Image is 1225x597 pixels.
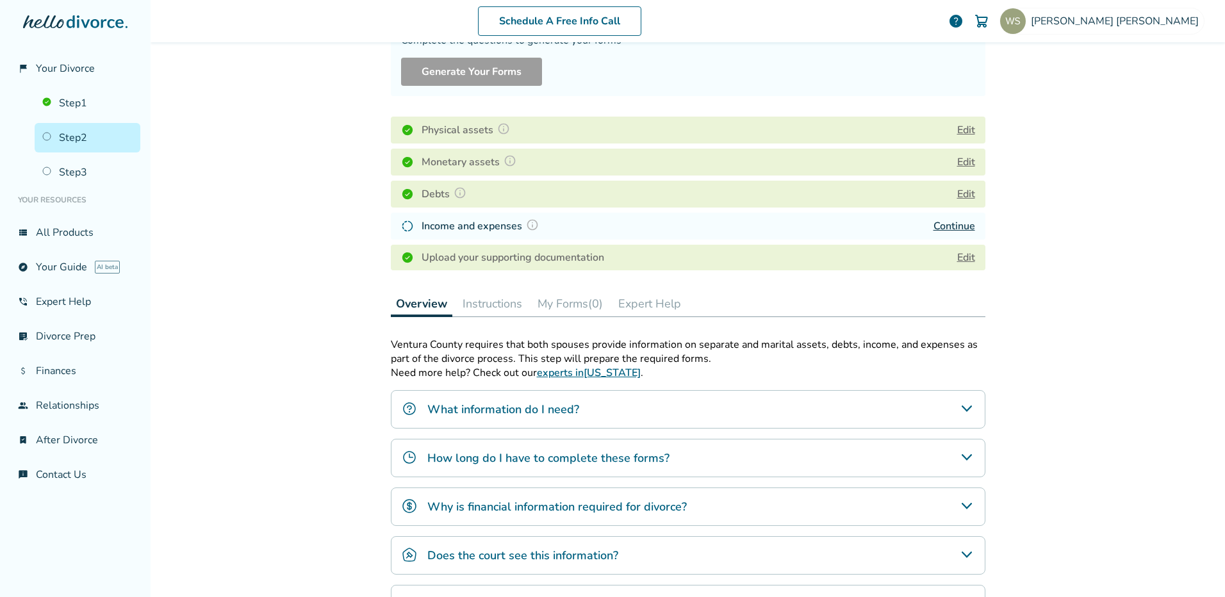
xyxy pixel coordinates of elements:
h4: How long do I have to complete these forms? [427,450,670,466]
a: attach_moneyFinances [10,356,140,386]
button: Edit [957,122,975,138]
img: What information do I need? [402,401,417,416]
span: chat_info [18,470,28,480]
img: dwfrom29@gmail.com [1000,8,1026,34]
button: Generate Your Forms [401,58,542,86]
button: My Forms(0) [532,291,608,316]
button: Overview [391,291,452,317]
div: Does the court see this information? [391,536,985,575]
a: experts in[US_STATE] [537,366,641,380]
img: Cart [974,13,989,29]
span: phone_in_talk [18,297,28,307]
a: Step3 [35,158,140,187]
img: Question Mark [497,122,510,135]
img: How long do I have to complete these forms? [402,450,417,465]
img: Completed [401,156,414,168]
a: Step2 [35,123,140,152]
img: Does the court see this information? [402,547,417,562]
a: flag_2Your Divorce [10,54,140,83]
p: Need more help? Check out our . [391,366,985,380]
img: In Progress [401,220,414,233]
a: Continue [933,219,975,233]
span: attach_money [18,366,28,376]
h4: Physical assets [422,122,514,138]
span: [PERSON_NAME] [PERSON_NAME] [1031,14,1204,28]
li: Your Resources [10,187,140,213]
h4: Monetary assets [422,154,520,170]
img: Completed [401,251,414,264]
img: Question Mark [454,186,466,199]
a: exploreYour GuideAI beta [10,252,140,282]
img: Completed [401,124,414,136]
h4: Does the court see this information? [427,547,618,564]
a: groupRelationships [10,391,140,420]
span: AI beta [95,261,120,274]
img: Why is financial information required for divorce? [402,498,417,514]
div: What information do I need? [391,390,985,429]
span: bookmark_check [18,435,28,445]
p: Ventura County requires that both spouses provide information on separate and marital assets, deb... [391,338,985,366]
div: How long do I have to complete these forms? [391,439,985,477]
a: phone_in_talkExpert Help [10,287,140,316]
a: Step1 [35,88,140,118]
img: Question Mark [526,218,539,231]
img: Completed [401,188,414,200]
span: Your Divorce [36,61,95,76]
div: Why is financial information required for divorce? [391,487,985,526]
img: Question Mark [504,154,516,167]
a: help [948,13,964,29]
iframe: Chat Widget [1161,536,1225,597]
h4: Income and expenses [422,218,543,234]
span: group [18,400,28,411]
a: Schedule A Free Info Call [478,6,641,36]
a: chat_infoContact Us [10,460,140,489]
h4: Upload your supporting documentation [422,250,604,265]
a: list_alt_checkDivorce Prep [10,322,140,351]
span: list_alt_check [18,331,28,341]
button: Instructions [457,291,527,316]
a: bookmark_checkAfter Divorce [10,425,140,455]
button: Expert Help [613,291,686,316]
span: flag_2 [18,63,28,74]
h4: What information do I need? [427,401,579,418]
span: view_list [18,227,28,238]
span: explore [18,262,28,272]
a: view_listAll Products [10,218,140,247]
button: Edit [957,186,975,202]
h4: Debts [422,186,470,202]
h4: Why is financial information required for divorce? [427,498,687,515]
button: Edit [957,154,975,170]
a: Edit [957,250,975,265]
